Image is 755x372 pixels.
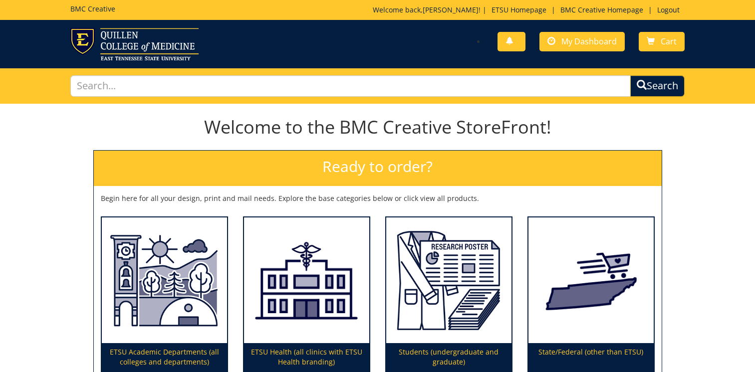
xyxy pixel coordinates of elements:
[70,75,631,97] input: Search...
[70,28,199,60] img: ETSU logo
[373,5,685,15] p: Welcome back, ! | | |
[102,343,227,371] p: ETSU Academic Departments (all colleges and departments)
[94,151,662,186] h2: Ready to order?
[386,217,511,372] a: Students (undergraduate and graduate)
[630,75,685,97] button: Search
[244,343,369,371] p: ETSU Health (all clinics with ETSU Health branding)
[528,217,654,372] a: State/Federal (other than ETSU)
[652,5,685,14] a: Logout
[528,343,654,371] p: State/Federal (other than ETSU)
[102,217,227,372] a: ETSU Academic Departments (all colleges and departments)
[244,217,369,344] img: ETSU Health (all clinics with ETSU Health branding)
[528,217,654,344] img: State/Federal (other than ETSU)
[555,5,648,14] a: BMC Creative Homepage
[93,117,662,137] h1: Welcome to the BMC Creative StoreFront!
[244,217,369,372] a: ETSU Health (all clinics with ETSU Health branding)
[70,5,115,12] h5: BMC Creative
[423,5,479,14] a: [PERSON_NAME]
[561,36,617,47] span: My Dashboard
[539,32,625,51] a: My Dashboard
[639,32,685,51] a: Cart
[386,343,511,371] p: Students (undergraduate and graduate)
[386,217,511,344] img: Students (undergraduate and graduate)
[101,193,655,203] p: Begin here for all your design, print and mail needs. Explore the base categories below or click ...
[102,217,227,344] img: ETSU Academic Departments (all colleges and departments)
[487,5,551,14] a: ETSU Homepage
[661,36,677,47] span: Cart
